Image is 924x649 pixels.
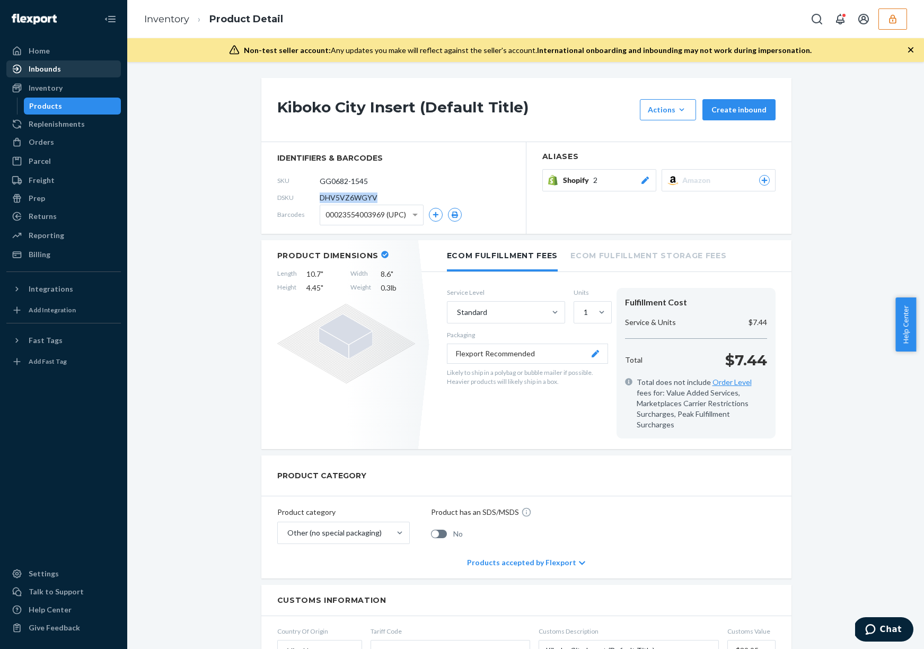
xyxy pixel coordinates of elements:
[277,153,510,163] span: identifiers & barcodes
[277,193,320,202] span: DSKU
[325,206,406,224] span: 00023554003969 (UPC)
[12,14,57,24] img: Flexport logo
[29,305,76,314] div: Add Integration
[277,595,776,605] h2: Customs Information
[29,175,55,186] div: Freight
[321,283,323,292] span: "
[6,302,121,319] a: Add Integration
[749,317,767,328] p: $7.44
[29,64,61,74] div: Inbounds
[136,4,292,35] ol: breadcrumbs
[625,296,767,309] div: Fulfillment Cost
[29,586,84,597] div: Talk to Support
[584,307,588,318] div: 1
[6,134,121,151] a: Orders
[637,377,767,430] span: Total does not include fees for: Value Added Services, Marketplaces Carrier Restrictions Surcharg...
[456,307,457,318] input: Standard
[306,269,341,279] span: 10.7
[371,627,530,636] span: Tariff Code
[648,104,688,115] div: Actions
[29,568,59,579] div: Settings
[277,251,379,260] h2: Product Dimensions
[702,99,776,120] button: Create inbound
[209,13,283,25] a: Product Detail
[593,175,597,186] span: 2
[640,99,696,120] button: Actions
[431,507,519,518] p: Product has an SDS/MSDS
[6,565,121,582] a: Settings
[6,353,121,370] a: Add Fast Tag
[29,357,67,366] div: Add Fast Tag
[29,119,85,129] div: Replenishments
[6,332,121,349] button: Fast Tags
[321,269,323,278] span: "
[6,246,121,263] a: Billing
[537,46,812,55] span: International onboarding and inbounding may not work during impersonation.
[625,317,676,328] p: Service & Units
[144,13,189,25] a: Inventory
[100,8,121,30] button: Close Navigation
[29,156,51,166] div: Parcel
[277,507,410,518] p: Product category
[6,80,121,97] a: Inventory
[277,627,362,636] span: Country Of Origin
[583,307,584,318] input: 1
[563,175,593,186] span: Shopify
[320,192,377,203] span: DHV5VZ6WGYV
[447,288,565,297] label: Service Level
[855,617,913,644] iframe: Opens a widget where you can chat to one of our agents
[467,547,585,578] div: Products accepted by Flexport
[727,627,775,636] span: Customs Value
[29,211,57,222] div: Returns
[625,355,643,365] p: Total
[29,249,50,260] div: Billing
[6,190,121,207] a: Prep
[287,528,382,538] div: Other (no special packaging)
[662,169,776,191] button: Amazon
[29,101,62,111] div: Products
[6,60,121,77] a: Inbounds
[381,283,415,293] span: 0.3 lb
[29,230,64,241] div: Reporting
[277,269,297,279] span: Length
[542,169,656,191] button: Shopify2
[277,210,320,219] span: Barcodes
[6,208,121,225] a: Returns
[350,269,371,279] span: Width
[453,529,463,539] span: No
[29,46,50,56] div: Home
[457,307,487,318] div: Standard
[6,583,121,600] button: Talk to Support
[277,176,320,185] span: SKU
[447,344,608,364] button: Flexport Recommended
[391,269,393,278] span: "
[306,283,341,293] span: 4.45
[539,627,719,636] span: Customs Description
[6,280,121,297] button: Integrations
[712,378,752,387] a: Order Level
[29,335,63,346] div: Fast Tags
[277,99,635,120] h1: Kiboko City Insert (Default Title)
[806,8,828,30] button: Open Search Box
[277,283,297,293] span: Height
[574,288,608,297] label: Units
[350,283,371,293] span: Weight
[24,98,121,115] a: Products
[29,284,73,294] div: Integrations
[29,137,54,147] div: Orders
[447,330,608,339] p: Packaging
[6,116,121,133] a: Replenishments
[29,83,63,93] div: Inventory
[542,153,776,161] h2: Aliases
[682,175,715,186] span: Amazon
[29,604,72,615] div: Help Center
[381,269,415,279] span: 8.6
[277,466,366,485] h2: PRODUCT CATEGORY
[853,8,874,30] button: Open account menu
[895,297,916,352] button: Help Center
[570,240,726,269] li: Ecom Fulfillment Storage Fees
[447,368,608,386] p: Likely to ship in a polybag or bubble mailer if possible. Heavier products will likely ship in a ...
[6,153,121,170] a: Parcel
